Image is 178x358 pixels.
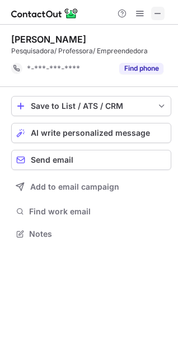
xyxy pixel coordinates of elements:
button: Send email [11,150,171,170]
button: save-profile-one-click [11,96,171,116]
span: Send email [31,155,73,164]
span: Find work email [29,206,167,217]
div: Save to List / ATS / CRM [31,102,152,111]
button: Notes [11,226,171,242]
div: [PERSON_NAME] [11,34,86,45]
span: AI write personalized message [31,128,150,137]
img: ContactOut v5.3.10 [11,7,78,20]
button: Add to email campaign [11,177,171,197]
button: Find work email [11,204,171,219]
span: Add to email campaign [30,182,119,191]
button: AI write personalized message [11,123,171,143]
button: Reveal Button [119,63,163,74]
div: Pesquisadora/ Professora/ Empreendedora [11,46,171,56]
span: Notes [29,229,167,239]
